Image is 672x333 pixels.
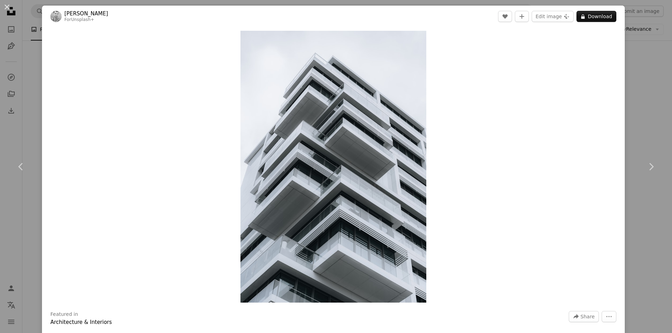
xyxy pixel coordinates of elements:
[532,11,574,22] button: Edit image
[64,17,108,23] div: For
[240,31,426,303] img: a tall building with balconies on the top of it
[602,311,616,322] button: More Actions
[50,11,62,22] img: Go to Georgi Kalaydzhiev's profile
[50,311,78,318] h3: Featured in
[630,133,672,200] a: Next
[50,319,112,325] a: Architecture & Interiors
[240,31,426,303] button: Zoom in on this image
[515,11,529,22] button: Add to Collection
[498,11,512,22] button: Like
[581,311,595,322] span: Share
[569,311,599,322] button: Share this image
[64,10,108,17] a: [PERSON_NAME]
[71,17,94,22] a: Unsplash+
[576,11,616,22] button: Download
